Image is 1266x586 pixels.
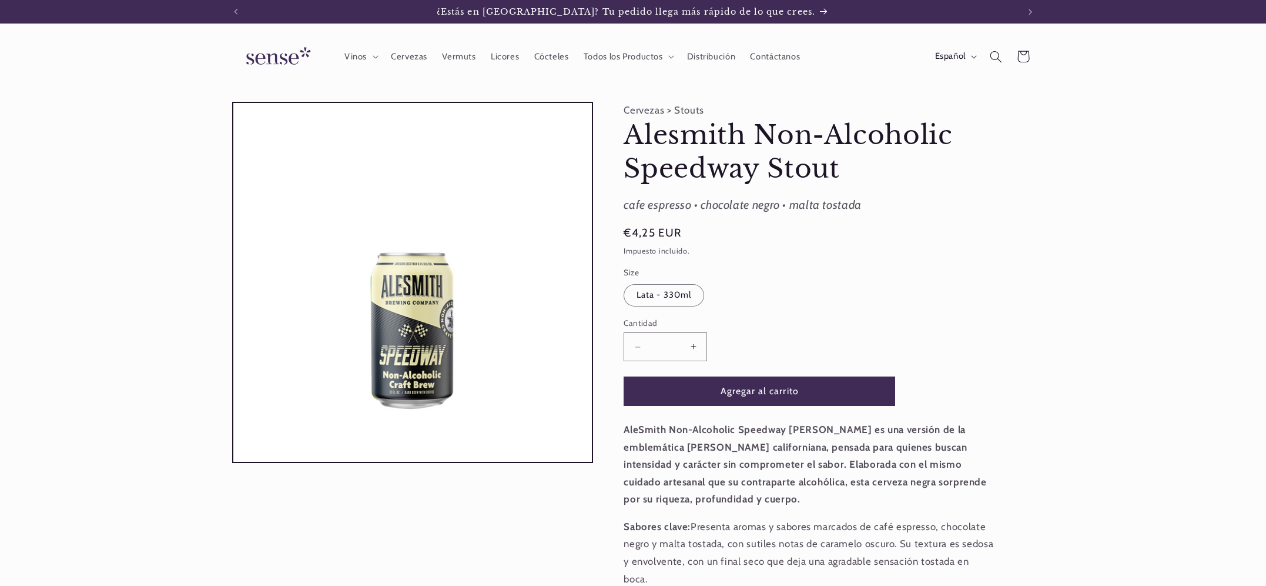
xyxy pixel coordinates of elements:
a: Contáctanos [743,44,808,69]
h1: Alesmith Non-Alcoholic Speedway Stout [624,119,994,185]
span: Vinos [344,51,367,62]
span: Licores [491,51,519,62]
legend: Size [624,267,640,278]
label: Cantidad [624,317,895,329]
strong: AleSmith Non-Alcoholic Speedway [PERSON_NAME] es una versión de la emblemática [PERSON_NAME] cali... [624,424,987,505]
span: Todos los Productos [584,51,663,62]
span: Vermuts [442,51,475,62]
span: Cervezas [391,51,427,62]
span: Español [935,50,966,63]
span: Cócteles [534,51,569,62]
div: Impuesto incluido. [624,245,994,258]
button: Agregar al carrito [624,377,895,405]
summary: Todos los Productos [576,44,679,69]
a: Distribución [679,44,743,69]
summary: Vinos [337,44,383,69]
label: Lata - 330ml [624,284,704,307]
span: €4,25 EUR [624,225,681,241]
span: Distribución [687,51,736,62]
a: Licores [483,44,527,69]
a: Cervezas [383,44,434,69]
span: ¿Estás en [GEOGRAPHIC_DATA]? Tu pedido llega más rápido de lo que crees. [437,6,815,17]
strong: Sabores clave: [624,521,691,532]
div: cafe espresso • chocolate negro • malta tostada [624,195,994,216]
summary: Búsqueda [982,43,1009,70]
media-gallery: Visor de la galería [232,102,593,463]
a: Vermuts [435,44,484,69]
a: Cócteles [527,44,576,69]
a: Sense [227,35,325,78]
img: Sense [232,40,320,74]
span: Contáctanos [750,51,800,62]
button: Español [927,45,982,68]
